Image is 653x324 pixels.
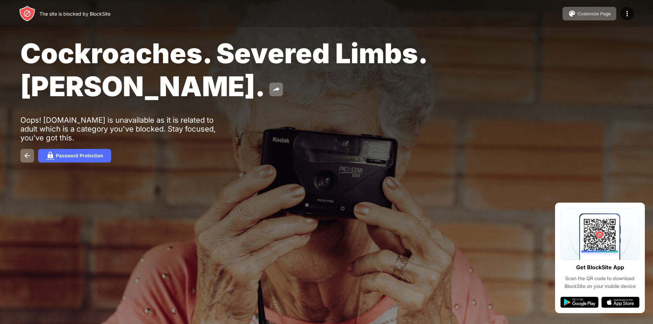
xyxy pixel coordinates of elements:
[56,153,103,158] div: Password Protection
[38,149,111,163] button: Password Protection
[560,297,599,308] img: google-play.svg
[272,85,280,93] img: share.svg
[601,297,639,308] img: app-store.svg
[576,262,624,272] div: Get BlockSite App
[563,7,616,20] button: Customize Page
[19,5,35,22] img: header-logo.svg
[23,152,31,160] img: back.svg
[623,10,631,18] img: menu-icon.svg
[39,11,111,17] div: The site is blocked by BlockSite
[560,275,639,290] div: Scan the QR code to download BlockSite on your mobile device
[568,10,576,18] img: pallet.svg
[46,152,54,160] img: password.svg
[560,208,639,260] img: qrcode.svg
[577,11,611,16] div: Customize Page
[20,37,426,103] span: Cockroaches. Severed Limbs. [PERSON_NAME].
[20,116,231,142] div: Oops! [DOMAIN_NAME] is unavailable as it is related to adult which is a category you've blocked. ...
